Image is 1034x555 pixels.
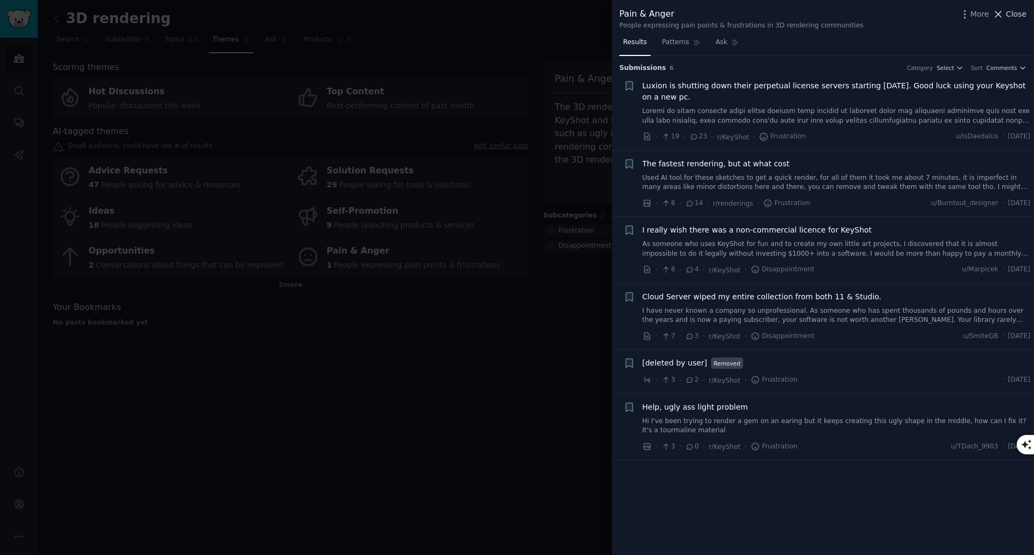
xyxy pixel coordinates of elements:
span: Select [937,64,954,72]
span: · [655,331,658,342]
span: 14 [685,199,703,208]
span: · [703,264,705,276]
a: I really wish there was a non-commercial licence for KeyShot [642,224,872,236]
span: 8 [661,265,675,275]
div: Pain & Anger [619,8,863,21]
a: The fastest rendering, but at what cost [642,158,790,170]
span: u/TDach_9903 [951,442,998,452]
button: Close [993,9,1026,20]
a: Used AI tool.for these sketches to get a quick render, for all of them it took me about 7 minutes... [642,173,1031,192]
a: Help, ugly ass light problem [642,402,748,413]
span: · [679,264,681,276]
span: 4 [685,265,698,275]
span: 3 [661,442,675,452]
a: Ask [712,34,743,56]
span: · [744,441,746,452]
span: · [1002,442,1004,452]
span: Disappointment [751,332,815,341]
span: Ask [716,38,728,47]
span: · [655,441,658,452]
span: · [711,131,713,143]
a: Results [619,34,651,56]
span: · [703,375,705,386]
span: u/SmiteGB [963,332,998,341]
a: As someone who uses KeyShot for fun and to create my own little art projects, I discovered that i... [642,240,1031,258]
span: [DATE] [1008,375,1030,385]
span: [DATE] [1008,132,1030,142]
span: r/KeyShot [717,134,749,141]
span: · [679,331,681,342]
span: · [1002,199,1004,208]
span: More [970,9,989,20]
span: · [679,198,681,209]
span: · [655,375,658,386]
div: Category [907,64,933,72]
span: · [744,375,746,386]
span: · [655,131,658,143]
span: 3 [685,332,698,341]
span: · [1002,375,1004,385]
span: 0 [685,442,698,452]
span: r/renderings [713,200,753,207]
span: [DATE] [1008,265,1030,275]
span: Removed [711,357,743,369]
span: 19 [661,132,679,142]
span: Close [1006,9,1026,20]
span: u/IsDaedalus [955,132,998,142]
span: u/Marpicek [962,265,998,275]
span: · [744,331,746,342]
span: [DATE] [1008,332,1030,341]
div: Sort [971,64,983,72]
a: Patterns [658,34,704,56]
span: 6 [670,65,674,71]
span: · [679,441,681,452]
span: 23 [689,132,707,142]
span: u/Burntout_designer [931,199,998,208]
span: · [655,198,658,209]
span: · [679,375,681,386]
a: [deleted by user] [642,357,708,369]
span: 3 [661,375,675,385]
span: r/KeyShot [709,333,740,340]
span: Frustration [759,132,806,142]
span: r/KeyShot [709,377,740,384]
span: · [753,131,755,143]
span: r/KeyShot [709,443,740,451]
span: 7 [661,332,675,341]
span: r/KeyShot [709,266,740,274]
a: Loremi do sitam consecte adipi elitse doeiusm temp incidid ut laboreet dolor mag aliquaeni admini... [642,107,1031,125]
a: Luxion is shutting down their perpetual license servers starting [DATE]. Good luck using your Key... [642,80,1031,103]
span: Comments [987,64,1017,72]
span: 8 [661,199,675,208]
span: · [703,441,705,452]
span: · [1002,332,1004,341]
span: · [707,198,709,209]
span: · [683,131,686,143]
span: · [1002,265,1004,275]
span: [DATE] [1008,199,1030,208]
a: I have never known a company so unprofessional. As someone who has spent thousands of pounds and ... [642,306,1031,325]
button: Select [937,64,963,72]
button: Comments [987,64,1026,72]
span: Frustration [751,375,798,385]
span: 2 [685,375,698,385]
div: People expressing pain points & frustrations in 3D rendering communities [619,21,863,31]
span: Submission s [619,64,666,73]
a: Cloud Server wiped my entire collection from both 11 & Studio. [642,291,882,303]
span: Patterns [662,38,689,47]
span: · [703,331,705,342]
span: Disappointment [751,265,815,275]
span: · [1002,132,1004,142]
span: Results [623,38,647,47]
span: · [744,264,746,276]
span: Frustration [763,199,810,208]
a: Hi I've been trying to render a gem on an earing but it keeps creating this ugly shape in the mid... [642,417,1031,435]
span: · [655,264,658,276]
span: · [757,198,759,209]
span: [DATE] [1008,442,1030,452]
